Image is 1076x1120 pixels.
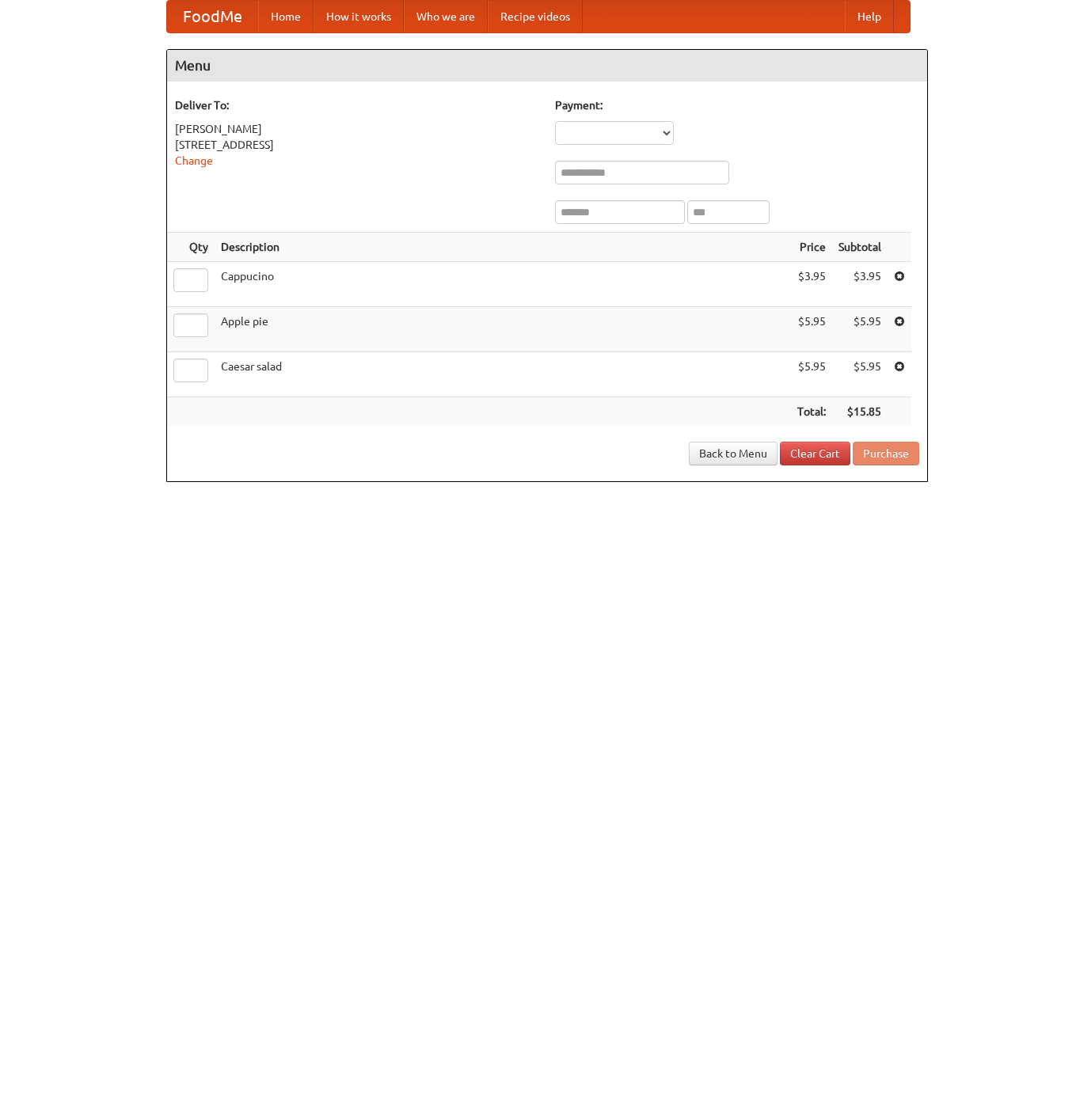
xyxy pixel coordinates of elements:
[175,97,539,113] h5: Deliver To:
[832,397,888,427] th: $15.85
[791,397,832,427] th: Total:
[167,1,258,32] a: FoodMe
[832,233,888,262] th: Subtotal
[215,262,791,307] td: Cappucino
[832,307,888,352] td: $5.95
[258,1,314,32] a: Home
[404,1,488,32] a: Who we are
[791,233,832,262] th: Price
[167,233,215,262] th: Qty
[488,1,583,32] a: Recipe videos
[215,233,791,262] th: Description
[791,352,832,397] td: $5.95
[845,1,894,32] a: Help
[780,442,850,465] a: Clear Cart
[175,154,213,167] a: Change
[215,307,791,352] td: Apple pie
[832,352,888,397] td: $5.95
[689,442,778,465] a: Back to Menu
[555,97,919,113] h5: Payment:
[791,262,832,307] td: $3.95
[167,50,927,82] h4: Menu
[175,121,539,137] div: [PERSON_NAME]
[832,262,888,307] td: $3.95
[853,442,919,465] button: Purchase
[791,307,832,352] td: $5.95
[175,137,539,153] div: [STREET_ADDRESS]
[215,352,791,397] td: Caesar salad
[314,1,404,32] a: How it works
